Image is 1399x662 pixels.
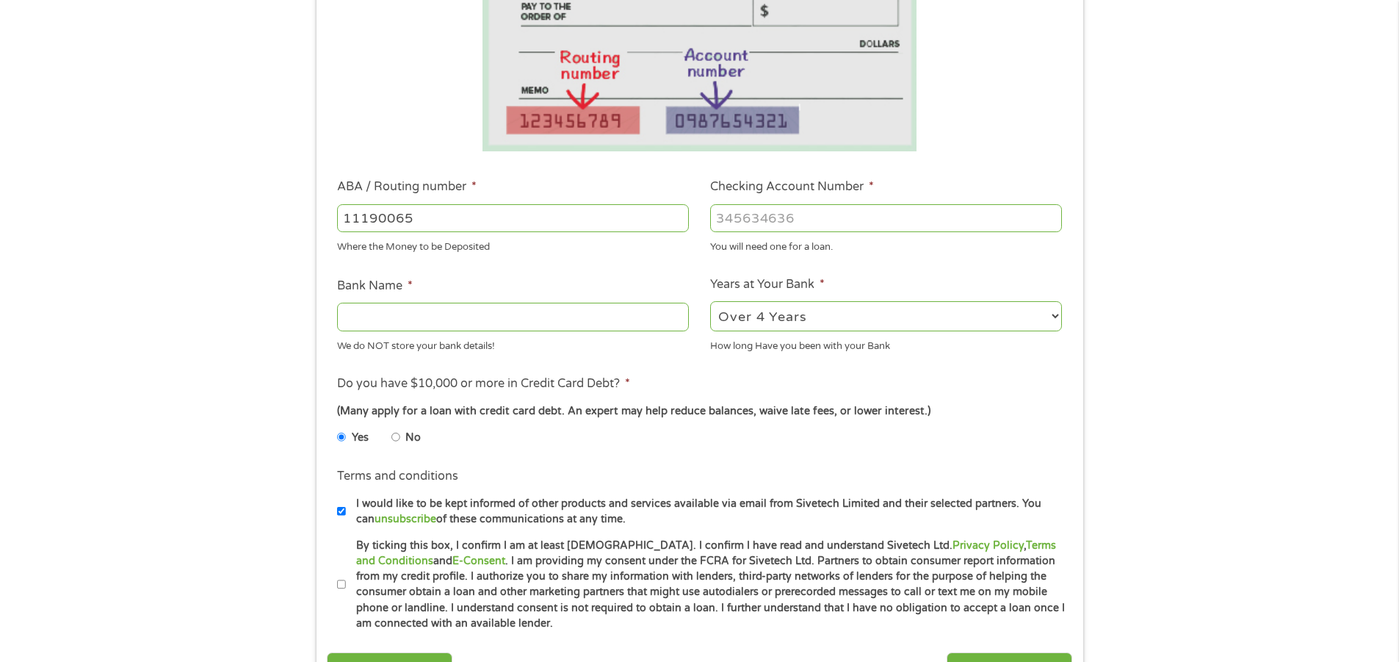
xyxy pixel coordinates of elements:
[337,334,689,353] div: We do NOT store your bank details!
[352,430,369,446] label: Yes
[337,179,477,195] label: ABA / Routing number
[710,235,1062,255] div: You will need one for a loan.
[405,430,421,446] label: No
[337,278,413,294] label: Bank Name
[337,235,689,255] div: Where the Money to be Deposited
[337,403,1061,420] div: (Many apply for a loan with credit card debt. An expert may help reduce balances, waive late fees...
[375,513,436,525] a: unsubscribe
[452,555,505,567] a: E-Consent
[337,376,630,392] label: Do you have $10,000 or more in Credit Card Debt?
[356,539,1056,567] a: Terms and Conditions
[346,496,1066,528] label: I would like to be kept informed of other products and services available via email from Sivetech...
[710,277,825,292] label: Years at Your Bank
[337,469,458,484] label: Terms and conditions
[346,538,1066,632] label: By ticking this box, I confirm I am at least [DEMOGRAPHIC_DATA]. I confirm I have read and unders...
[952,539,1024,552] a: Privacy Policy
[710,179,874,195] label: Checking Account Number
[337,204,689,232] input: 263177916
[710,204,1062,232] input: 345634636
[710,334,1062,353] div: How long Have you been with your Bank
